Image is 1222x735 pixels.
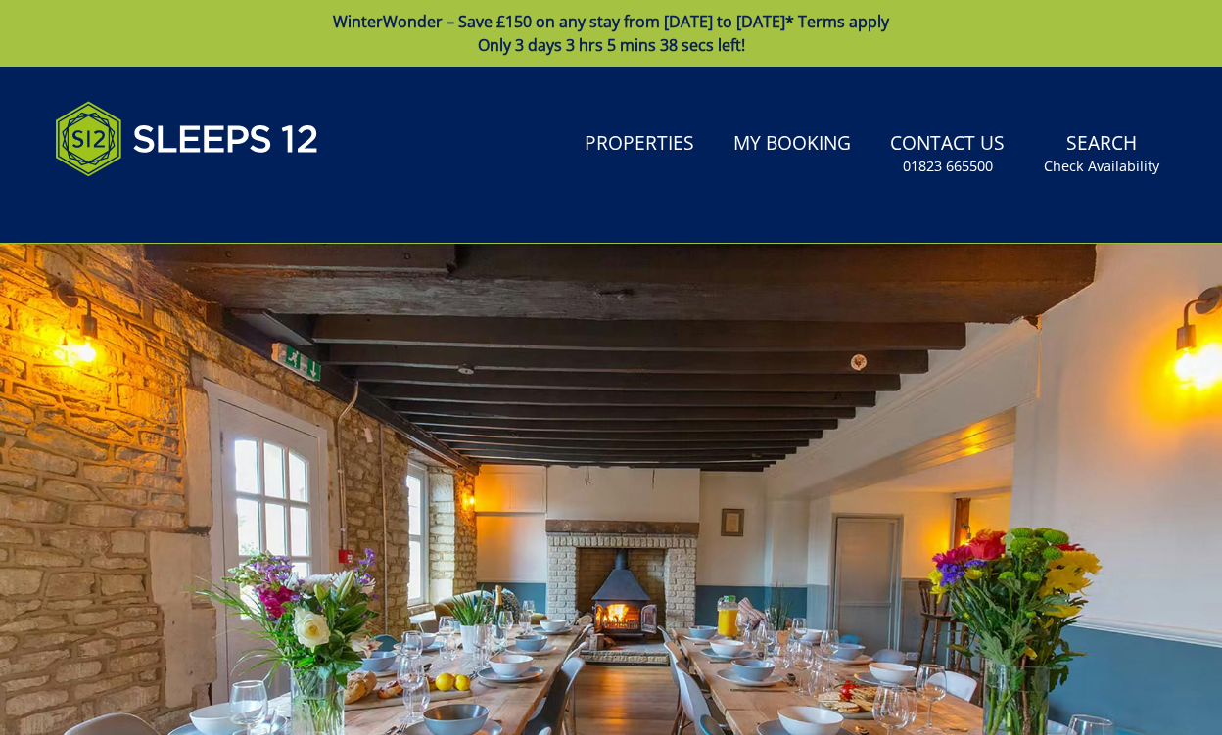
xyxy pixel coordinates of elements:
[45,200,251,216] iframe: Customer reviews powered by Trustpilot
[55,90,319,188] img: Sleeps 12
[838,36,1222,735] iframe: LiveChat chat widget
[478,34,745,56] span: Only 3 days 3 hrs 5 mins 38 secs left!
[726,122,859,166] a: My Booking
[577,122,702,166] a: Properties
